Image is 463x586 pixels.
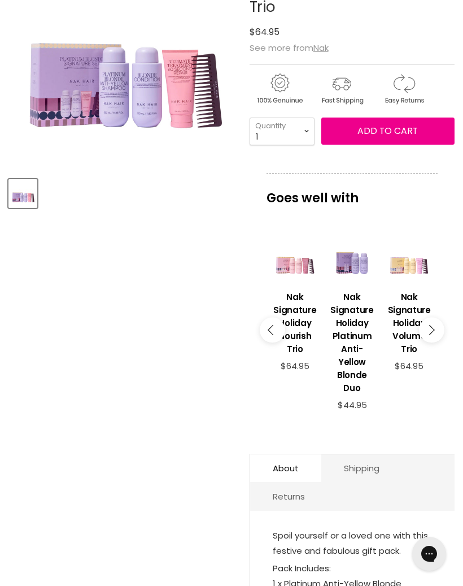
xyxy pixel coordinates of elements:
[313,42,329,54] a: Nak
[407,533,452,575] iframe: Gorgias live chat messenger
[321,118,455,145] button: Add to cart
[250,25,279,38] span: $64.95
[374,72,434,106] img: returns.gif
[10,180,36,207] img: Nak Signature Holiday Platinum Anti-Yellow Blonde Trio
[386,282,432,361] a: View product:Nak Signature Holiday Volume Trio
[395,360,423,372] span: $64.95
[250,42,329,54] span: See more from
[272,282,318,361] a: View product:Nak Signature Holiday Nourish Trio
[272,290,318,355] h3: Nak Signature Holiday Nourish Trio
[250,72,309,106] img: genuine.gif
[321,454,402,482] a: Shipping
[329,282,375,400] a: View product:Nak Signature Holiday Platinum Anti-Yellow Blonde Duo
[312,72,372,106] img: shipping.gif
[338,399,367,411] span: $44.95
[273,529,428,557] span: Spoil yourself or a loved one with this festive and fabulous gift pack.
[7,176,240,208] div: Product thumbnails
[250,483,327,510] a: Returns
[329,290,375,394] h3: Nak Signature Holiday Platinum Anti-Yellow Blonde Duo
[281,360,309,372] span: $64.95
[267,173,438,211] p: Goes well with
[357,124,418,137] span: Add to cart
[250,454,321,482] a: About
[8,179,37,208] button: Nak Signature Holiday Platinum Anti-Yellow Blonde Trio
[250,118,315,145] select: Quantity
[386,290,432,355] h3: Nak Signature Holiday Volume Trio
